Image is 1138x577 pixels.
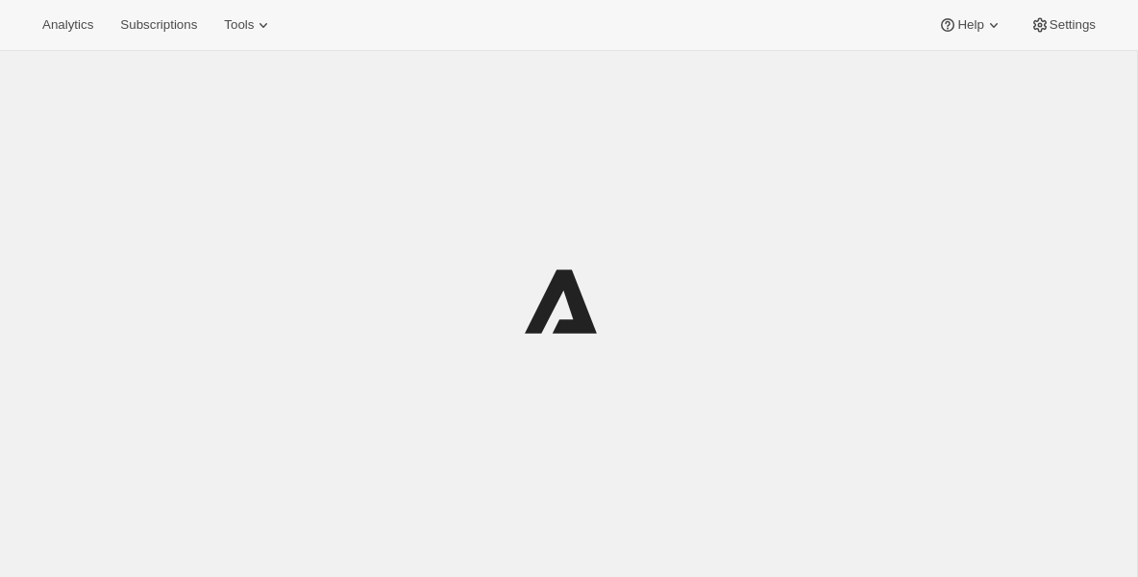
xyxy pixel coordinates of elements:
[120,17,197,33] span: Subscriptions
[957,17,983,33] span: Help
[927,12,1014,38] button: Help
[109,12,209,38] button: Subscriptions
[224,17,254,33] span: Tools
[1050,17,1096,33] span: Settings
[1019,12,1107,38] button: Settings
[42,17,93,33] span: Analytics
[31,12,105,38] button: Analytics
[212,12,284,38] button: Tools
